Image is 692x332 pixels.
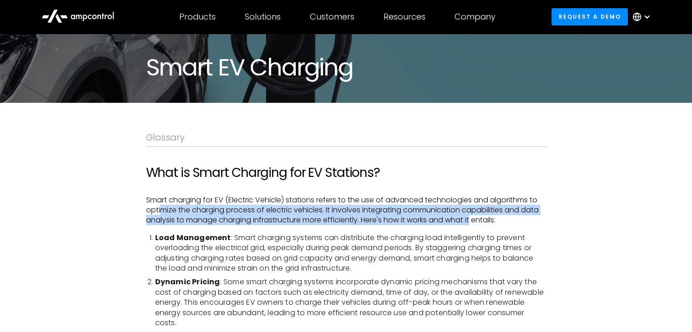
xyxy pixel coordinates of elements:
p: Smart charging for EV (Electric Vehicle) stations refers to the use of advanced technologies and ... [146,195,546,226]
strong: Load Management [155,232,231,243]
div: Customers [310,12,354,22]
div: Glossary [146,132,546,143]
div: Products [179,12,216,22]
div: Solutions [245,12,281,22]
div: Company [455,12,495,22]
h2: What is Smart Charging for EV Stations? [146,165,546,181]
div: Resources [384,12,425,22]
a: Request a demo [551,8,628,25]
h1: Smart EV Charging [146,54,546,81]
li: : Smart charging systems can distribute the charging load intelligently to prevent overloading th... [155,233,546,274]
li: : Some smart charging systems incorporate dynamic pricing mechanisms that vary the cost of chargi... [155,277,546,328]
strong: Dynamic Pricing [155,277,220,287]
